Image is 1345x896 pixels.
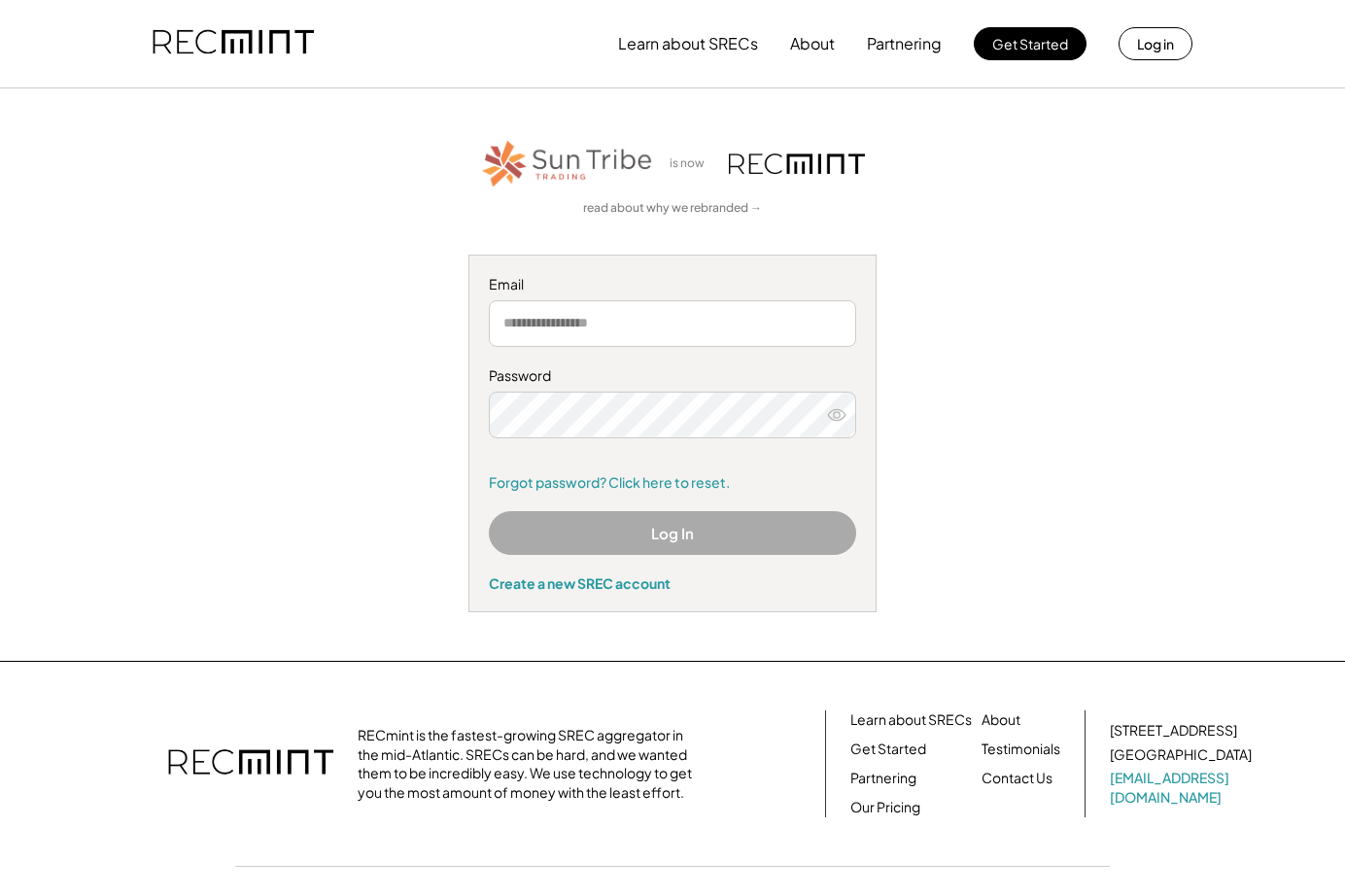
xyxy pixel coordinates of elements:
div: Email [489,275,856,294]
button: Learn about SRECs [618,24,758,63]
a: Forgot password? Click here to reset. [489,473,856,493]
div: RECmint is the fastest-growing SREC aggregator in the mid-Atlantic. SRECs can be hard, and we wan... [358,726,703,802]
img: recmint-logotype%403x.png [153,11,314,77]
a: Get Started [850,740,926,759]
a: [EMAIL_ADDRESS][DOMAIN_NAME] [1110,769,1256,807]
img: recmint-logotype%403x.png [168,730,333,798]
img: recmint-logotype%403x.png [729,154,865,174]
a: Contact Us [982,769,1052,788]
div: Password [489,366,856,386]
div: [STREET_ADDRESS] [1110,721,1237,741]
button: Partnering [867,24,942,63]
button: Log in [1119,27,1192,60]
div: [GEOGRAPHIC_DATA] [1110,745,1252,765]
a: About [982,710,1020,730]
a: Our Pricing [850,798,920,817]
a: Partnering [850,769,916,788]
button: About [790,24,835,63]
a: Learn about SRECs [850,710,972,730]
button: Get Started [974,27,1086,60]
a: read about why we rebranded → [583,200,762,217]
div: is now [665,155,719,172]
img: STT_Horizontal_Logo%2B-%2BColor.png [480,137,655,190]
button: Log In [489,511,856,555]
div: Create a new SREC account [489,574,856,592]
a: Testimonials [982,740,1060,759]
